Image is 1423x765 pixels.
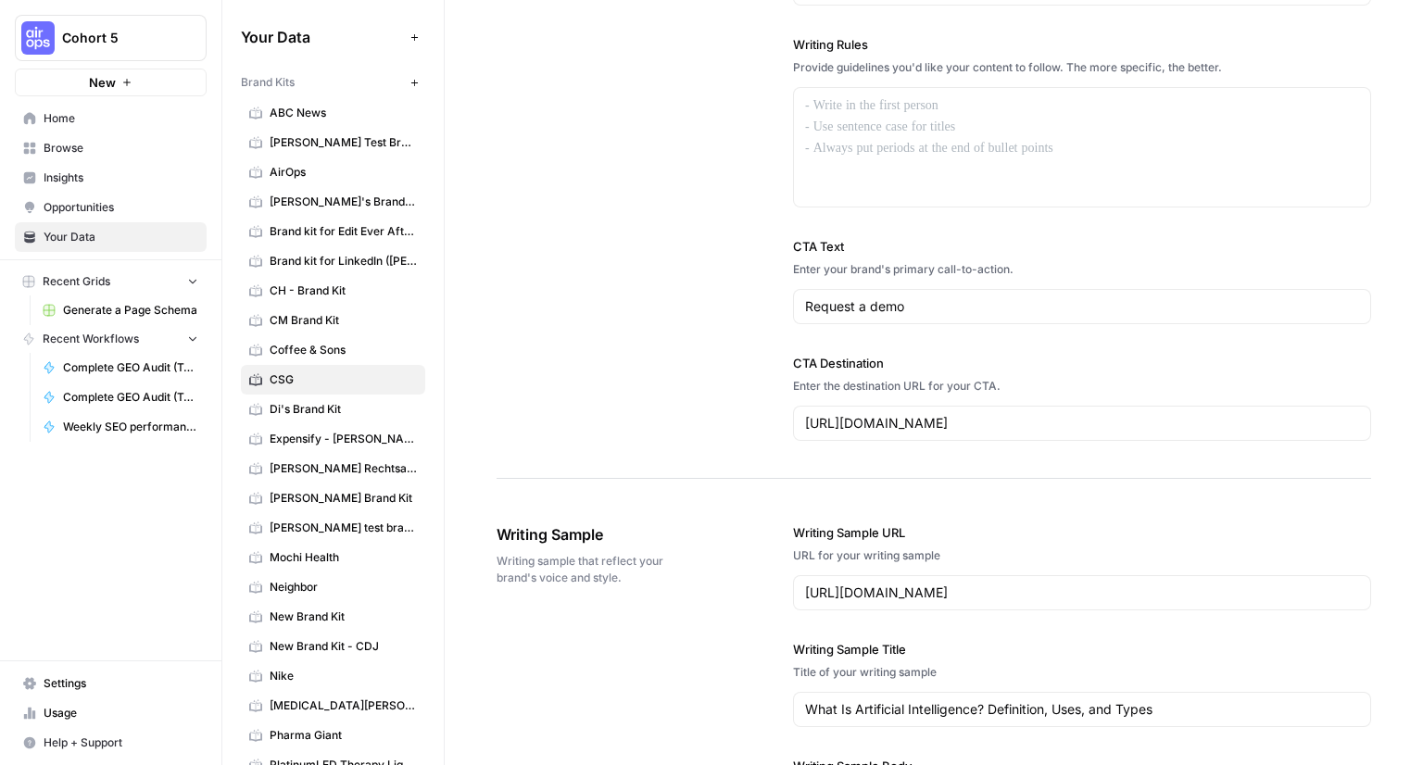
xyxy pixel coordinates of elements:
[241,395,425,424] a: Di's Brand Kit
[15,104,207,133] a: Home
[15,222,207,252] a: Your Data
[241,483,425,513] a: [PERSON_NAME] Brand Kit
[44,199,198,216] span: Opportunities
[805,583,1359,602] input: www.sundaysoccer.com/game-day
[241,276,425,306] a: CH - Brand Kit
[793,640,1371,658] label: Writing Sample Title
[270,490,417,507] span: [PERSON_NAME] Brand Kit
[241,306,425,335] a: CM Brand Kit
[270,371,417,388] span: CSG
[241,365,425,395] a: CSG
[270,312,417,329] span: CM Brand Kit
[270,194,417,210] span: [PERSON_NAME]'s Brand Kit
[270,697,417,714] span: [MEDICAL_DATA][PERSON_NAME]
[43,331,139,347] span: Recent Workflows
[270,638,417,655] span: New Brand Kit - CDJ
[793,378,1371,395] div: Enter the destination URL for your CTA.
[15,163,207,193] a: Insights
[270,520,417,536] span: [PERSON_NAME] test brand kit
[15,669,207,698] a: Settings
[241,74,295,91] span: Brand Kits
[241,98,425,128] a: ABC News
[270,431,417,447] span: Expensify - [PERSON_NAME]
[270,579,417,596] span: Neighbor
[270,342,417,358] span: Coffee & Sons
[63,302,198,319] span: Generate a Page Schema
[497,553,689,586] span: Writing sample that reflect your brand's voice and style.
[241,691,425,721] a: [MEDICAL_DATA][PERSON_NAME]
[241,26,403,48] span: Your Data
[241,661,425,691] a: Nike
[62,29,174,47] span: Cohort 5
[270,608,417,625] span: New Brand Kit
[44,675,198,692] span: Settings
[793,261,1371,278] div: Enter your brand's primary call-to-action.
[34,295,207,325] a: Generate a Page Schema
[44,705,198,721] span: Usage
[497,523,689,546] span: Writing Sample
[241,335,425,365] a: Coffee & Sons
[241,513,425,543] a: [PERSON_NAME] test brand kit
[793,354,1371,372] label: CTA Destination
[241,602,425,632] a: New Brand Kit
[270,460,417,477] span: [PERSON_NAME] Rechtsanwälte
[241,454,425,483] a: [PERSON_NAME] Rechtsanwälte
[34,382,207,412] a: Complete GEO Audit (Technical + Content) - [PERSON_NAME]
[15,133,207,163] a: Browse
[43,273,110,290] span: Recent Grids
[44,734,198,751] span: Help + Support
[241,543,425,572] a: Mochi Health
[15,15,207,61] button: Workspace: Cohort 5
[44,110,198,127] span: Home
[805,414,1359,433] input: www.sundaysoccer.com/gearup
[793,59,1371,76] div: Provide guidelines you'd like your content to follow. The more specific, the better.
[793,35,1371,54] label: Writing Rules
[270,134,417,151] span: [PERSON_NAME] Test Brand Kit
[241,128,425,157] a: [PERSON_NAME] Test Brand Kit
[793,523,1371,542] label: Writing Sample URL
[793,664,1371,681] div: Title of your writing sample
[805,700,1359,719] input: Game Day Gear Guide
[793,237,1371,256] label: CTA Text
[21,21,55,55] img: Cohort 5 Logo
[241,217,425,246] a: Brand kit for Edit Ever After ([PERSON_NAME])
[270,668,417,684] span: Nike
[63,419,198,435] span: Weekly SEO performance summary - [PERSON_NAME]
[44,140,198,157] span: Browse
[34,412,207,442] a: Weekly SEO performance summary - [PERSON_NAME]
[270,282,417,299] span: CH - Brand Kit
[793,547,1371,564] div: URL for your writing sample
[44,229,198,245] span: Your Data
[15,728,207,758] button: Help + Support
[270,164,417,181] span: AirOps
[241,632,425,661] a: New Brand Kit - CDJ
[270,223,417,240] span: Brand kit for Edit Ever After ([PERSON_NAME])
[270,253,417,270] span: Brand kit for LinkedIn ([PERSON_NAME])
[241,721,425,750] a: Pharma Giant
[63,359,198,376] span: Complete GEO Audit (Technical + Content) - [PERSON_NAME]
[15,698,207,728] a: Usage
[89,73,116,92] span: New
[44,169,198,186] span: Insights
[805,297,1359,316] input: Gear up and get in the game with Sunday Soccer!
[241,424,425,454] a: Expensify - [PERSON_NAME]
[15,193,207,222] a: Opportunities
[270,727,417,744] span: Pharma Giant
[270,549,417,566] span: Mochi Health
[34,353,207,382] a: Complete GEO Audit (Technical + Content) - [PERSON_NAME]
[63,389,198,406] span: Complete GEO Audit (Technical + Content) - [PERSON_NAME]
[270,401,417,418] span: Di's Brand Kit
[270,105,417,121] span: ABC News
[15,69,207,96] button: New
[241,246,425,276] a: Brand kit for LinkedIn ([PERSON_NAME])
[241,157,425,187] a: AirOps
[241,572,425,602] a: Neighbor
[241,187,425,217] a: [PERSON_NAME]'s Brand Kit
[15,325,207,353] button: Recent Workflows
[15,268,207,295] button: Recent Grids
